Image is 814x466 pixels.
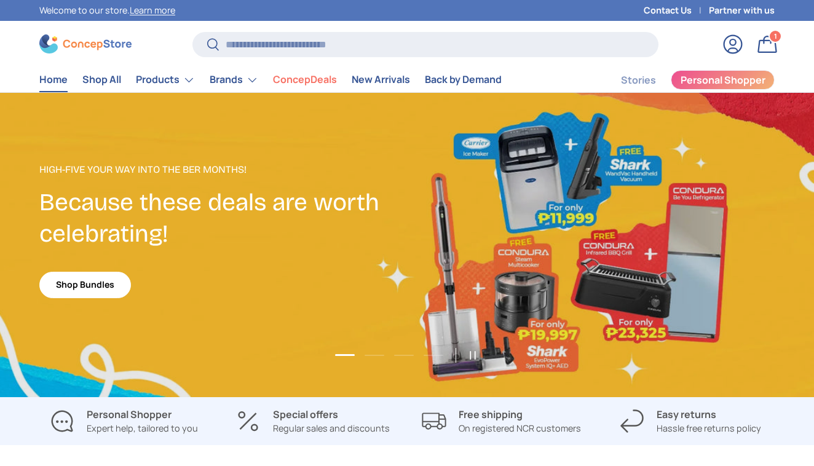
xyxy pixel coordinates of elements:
[39,162,407,177] p: High-Five Your Way Into the Ber Months!
[657,422,761,435] p: Hassle free returns policy
[774,31,777,41] span: 1
[273,68,337,92] a: ConcepDeals
[425,68,502,92] a: Back by Demand
[39,68,502,92] nav: Primary
[210,68,258,92] a: Brands
[709,4,775,17] a: Partner with us
[39,4,175,17] p: Welcome to our store.
[82,68,121,92] a: Shop All
[228,407,397,435] a: Special offers Regular sales and discounts
[621,68,656,92] a: Stories
[681,75,765,85] span: Personal Shopper
[39,68,68,92] a: Home
[39,34,132,53] img: ConcepStore
[39,272,131,298] a: Shop Bundles
[273,422,390,435] p: Regular sales and discounts
[128,68,202,92] summary: Products
[459,408,523,421] strong: Free shipping
[352,68,410,92] a: New Arrivals
[87,408,172,421] strong: Personal Shopper
[657,408,716,421] strong: Easy returns
[606,407,775,435] a: Easy returns Hassle free returns policy
[136,68,195,92] a: Products
[87,422,198,435] p: Expert help, tailored to you
[591,68,775,92] nav: Secondary
[273,408,338,421] strong: Special offers
[39,407,208,435] a: Personal Shopper Expert help, tailored to you
[202,68,266,92] summary: Brands
[459,422,581,435] p: On registered NCR customers
[671,70,775,90] a: Personal Shopper
[130,4,175,16] a: Learn more
[644,4,709,17] a: Contact Us
[417,407,586,435] a: Free shipping On registered NCR customers
[39,187,407,250] h2: Because these deals are worth celebrating!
